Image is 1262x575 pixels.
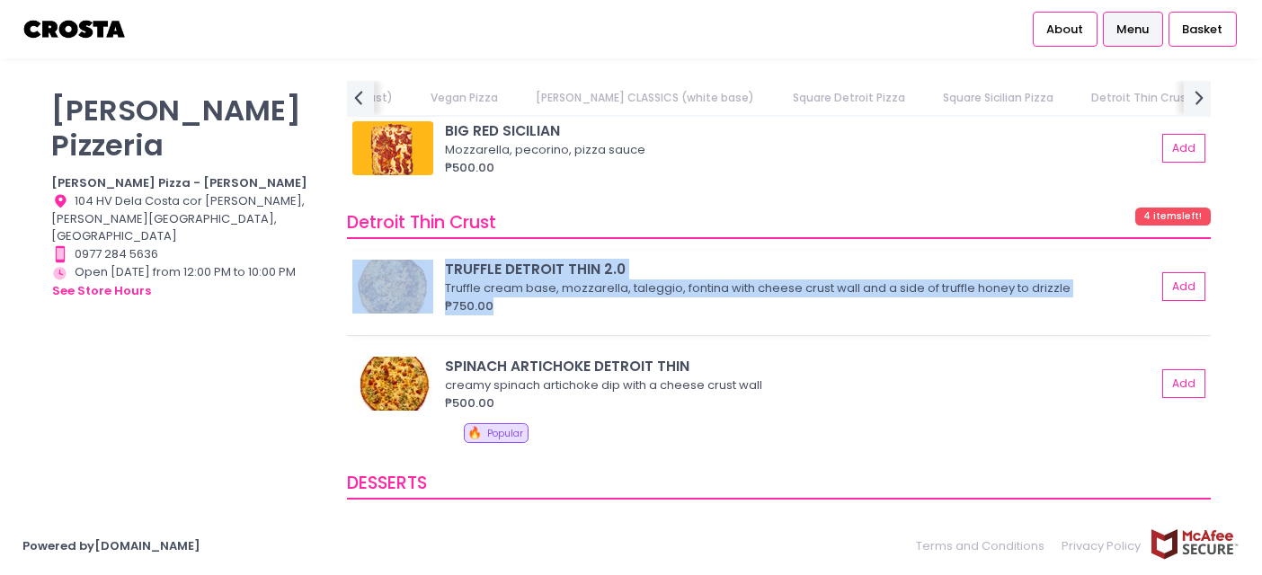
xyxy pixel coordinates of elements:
div: ₱500.00 [445,159,1156,177]
img: logo [22,13,128,45]
button: Add [1162,272,1205,302]
div: 104 HV Dela Costa cor [PERSON_NAME], [PERSON_NAME][GEOGRAPHIC_DATA], [GEOGRAPHIC_DATA] [51,192,324,245]
a: About [1033,12,1098,46]
span: Detroit Thin Crust [347,210,496,234]
button: Add [1162,369,1205,399]
span: Basket [1182,21,1222,39]
span: Popular [487,427,523,440]
a: Powered by[DOMAIN_NAME] [22,537,200,554]
img: SPINACH ARTICHOKE DETROIT THIN [352,357,433,411]
div: creamy spinach artichoke dip with a cheese crust wall [445,376,1151,394]
img: BIG RED SICILIAN [352,121,433,175]
a: Terms and Conditions [916,528,1053,563]
a: Vegan Pizza [413,81,516,115]
a: Privacy Policy [1053,528,1151,563]
div: Mozzarella, pecorino, pizza sauce [445,141,1151,159]
div: BIG RED SICILIAN [445,120,1156,141]
div: ₱750.00 [445,297,1156,315]
span: About [1046,21,1083,39]
button: see store hours [51,281,152,301]
a: [PERSON_NAME] CLASSICS (white base) [519,81,772,115]
div: TRUFFLE DETROIT THIN 2.0 [445,259,1156,279]
a: Square Detroit Pizza [775,81,922,115]
b: [PERSON_NAME] Pizza - [PERSON_NAME] [51,174,307,191]
div: Open [DATE] from 12:00 PM to 10:00 PM [51,263,324,301]
span: Menu [1116,21,1149,39]
span: 4 items left! [1135,208,1212,226]
a: Square Sicilian Pizza [925,81,1071,115]
a: Menu [1103,12,1163,46]
span: DESSERTS [347,471,427,495]
img: mcafee-secure [1150,528,1240,560]
div: SPINACH ARTICHOKE DETROIT THIN [445,356,1156,376]
p: [PERSON_NAME] Pizzeria [51,93,324,163]
div: Truffle cream base, mozzarella, taleggio, fontina with cheese crust wall and a side of truffle ho... [445,279,1151,297]
span: 🔥 [467,424,482,441]
img: TRUFFLE DETROIT THIN 2.0 [352,260,433,314]
a: Detroit Thin Crust [1074,81,1210,115]
div: ₱500.00 [445,394,1156,412]
button: Add [1162,134,1205,164]
div: 0977 284 5636 [51,245,324,263]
